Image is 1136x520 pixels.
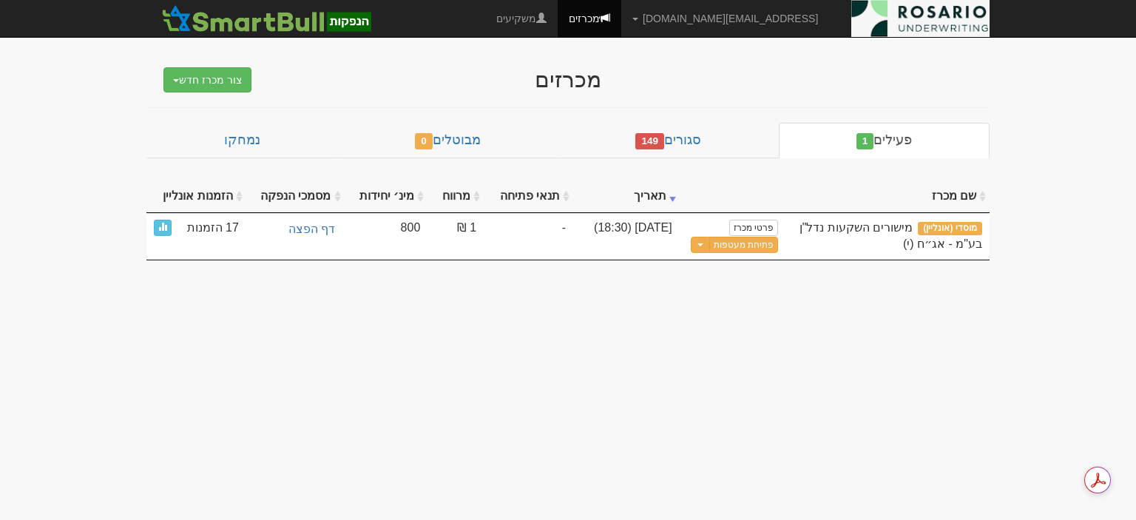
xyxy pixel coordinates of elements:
[427,213,484,260] td: 1 ₪
[345,180,428,213] th: מינ׳ יחידות : activate to sort column ascending
[573,213,680,260] td: [DATE] (18:30)
[280,67,856,92] div: מכרזים
[635,133,664,149] span: 149
[918,222,982,235] span: מוסדי (אונליין)
[345,213,428,260] td: 800
[785,180,990,213] th: שם מכרז : activate to sort column ascending
[415,133,433,149] span: 0
[246,180,345,213] th: מסמכי הנפקה : activate to sort column ascending
[856,133,874,149] span: 1
[187,220,239,237] span: 17 הזמנות
[729,220,778,236] a: פרטי מכרז
[709,237,778,254] button: פתיחת מעטפות
[146,123,337,158] a: נמחקו
[254,220,337,240] a: דף הפצה
[484,180,573,213] th: תנאי פתיחה : activate to sort column ascending
[163,67,251,92] button: צור מכרז חדש
[337,123,558,158] a: מבוטלים
[158,4,375,33] img: SmartBull Logo
[146,180,246,213] th: הזמנות אונליין : activate to sort column ascending
[779,123,990,158] a: פעילים
[427,180,484,213] th: מרווח : activate to sort column ascending
[799,221,982,251] span: מישורים השקעות נדל"ן בע"מ - אג״ח (י)
[484,213,573,260] td: -
[573,180,680,213] th: תאריך : activate to sort column ascending
[558,123,779,158] a: סגורים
